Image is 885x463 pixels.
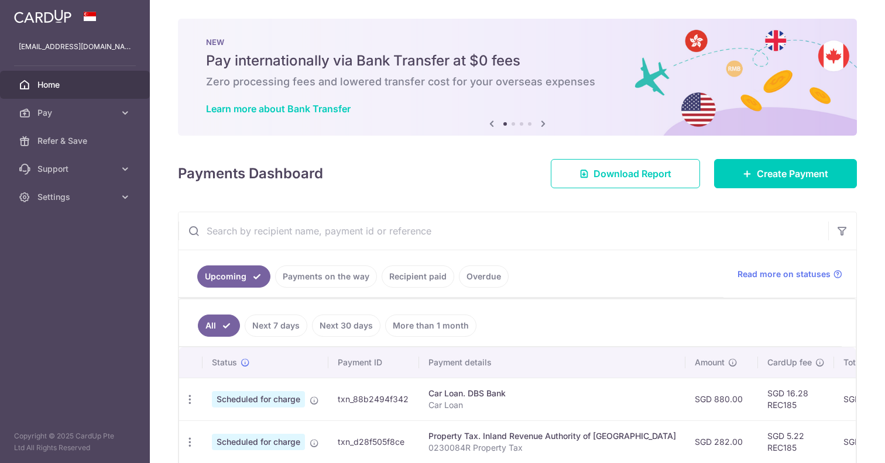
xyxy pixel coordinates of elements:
h5: Pay internationally via Bank Transfer at $0 fees [206,51,829,70]
a: Learn more about Bank Transfer [206,103,351,115]
span: Settings [37,191,115,203]
a: Overdue [459,265,509,288]
p: NEW [206,37,829,47]
td: SGD 5.22 REC185 [758,420,834,463]
span: Read more on statuses [737,268,831,280]
td: SGD 16.28 REC185 [758,378,834,420]
td: txn_88b2494f342 [328,378,419,420]
a: Recipient paid [382,265,454,288]
span: Scheduled for charge [212,391,305,407]
a: Read more on statuses [737,268,842,280]
span: Pay [37,107,115,119]
span: Total amt. [843,357,882,368]
span: Amount [695,357,725,368]
span: Refer & Save [37,135,115,147]
a: All [198,315,240,337]
a: Next 7 days [245,315,307,337]
div: Property Tax. Inland Revenue Authority of [GEOGRAPHIC_DATA] [428,430,676,442]
a: Download Report [551,159,700,188]
span: Download Report [594,167,671,181]
h4: Payments Dashboard [178,163,323,184]
a: Upcoming [197,265,270,288]
p: 0230084R Property Tax [428,442,676,454]
a: Next 30 days [312,315,380,337]
h6: Zero processing fees and lowered transfer cost for your overseas expenses [206,75,829,89]
img: CardUp [14,9,71,23]
img: Bank transfer banner [178,19,857,136]
th: Payment details [419,347,685,378]
div: Car Loan. DBS Bank [428,388,676,399]
th: Payment ID [328,347,419,378]
span: CardUp fee [767,357,812,368]
span: Support [37,163,115,175]
p: [EMAIL_ADDRESS][DOMAIN_NAME] [19,41,131,53]
span: Status [212,357,237,368]
span: Create Payment [757,167,828,181]
span: Scheduled for charge [212,434,305,450]
input: Search by recipient name, payment id or reference [179,212,828,250]
td: SGD 880.00 [685,378,758,420]
a: Create Payment [714,159,857,188]
td: SGD 282.00 [685,420,758,463]
span: Home [37,79,115,91]
td: txn_d28f505f8ce [328,420,419,463]
p: Car Loan [428,399,676,411]
a: Payments on the way [275,265,377,288]
a: More than 1 month [385,315,476,337]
